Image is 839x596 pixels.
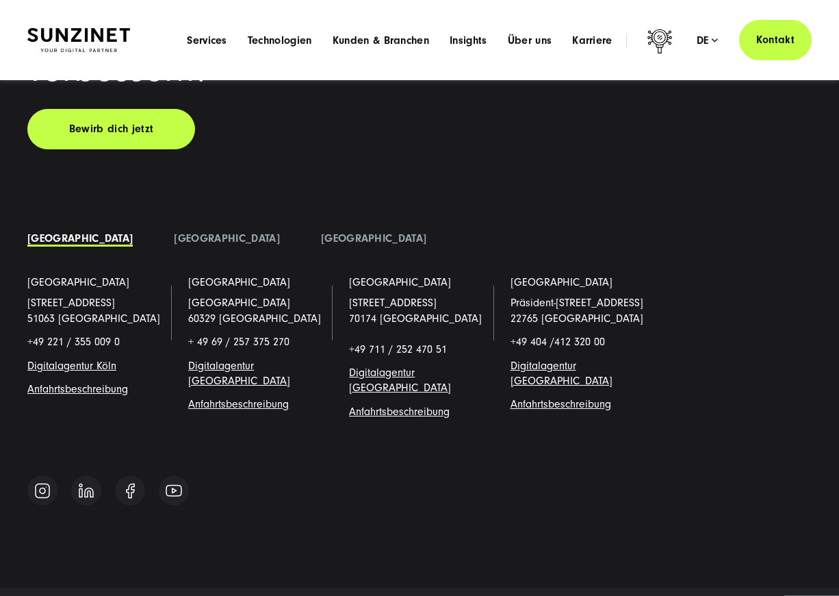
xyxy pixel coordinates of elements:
[27,275,129,290] a: [GEOGRAPHIC_DATA]
[188,275,290,290] a: [GEOGRAPHIC_DATA]
[450,34,487,47] a: Insights
[511,398,611,410] a: Anfahrtsbeschreibung
[511,336,605,348] span: +49 404 /
[349,297,437,309] a: [STREET_ADDRESS]
[349,406,450,418] a: Anfahrtsbeschreibung
[79,483,94,498] img: Follow us on Linkedin
[554,336,605,348] span: 412 320 00
[27,312,160,325] a: 51063 [GEOGRAPHIC_DATA]
[321,232,426,245] a: [GEOGRAPHIC_DATA]
[27,232,133,245] a: [GEOGRAPHIC_DATA]
[188,360,290,387] a: Digitalagentur [GEOGRAPHIC_DATA]
[188,336,289,348] span: + 49 69 / 257 375 270
[349,343,447,356] span: +49 711 / 252 470 51
[349,275,451,290] a: [GEOGRAPHIC_DATA]
[508,34,552,47] a: Über uns
[188,398,289,410] span: g
[572,34,612,47] a: Karriere
[333,34,429,47] a: Kunden & Branchen
[27,109,195,149] a: Bewirb dich jetzt
[188,297,290,309] span: [GEOGRAPHIC_DATA]
[188,398,283,410] a: Anfahrtsbeschreibun
[27,360,111,372] a: Digitalagentur Köl
[511,295,651,326] p: Präsident-[STREET_ADDRESS] 22765 [GEOGRAPHIC_DATA]
[27,28,130,52] img: SUNZINET Full Service Digital Agentur
[27,334,168,349] p: +49 221 / 355 009 0
[188,312,321,325] a: 60329 [GEOGRAPHIC_DATA]
[27,297,115,309] a: [STREET_ADDRESS]
[349,312,482,325] a: 70174 [GEOGRAPHIC_DATA]
[739,20,812,60] a: Kontakt
[111,360,116,372] a: n
[248,34,312,47] a: Technologien
[511,360,612,387] a: Digitalagentur [GEOGRAPHIC_DATA]
[511,275,612,290] a: [GEOGRAPHIC_DATA]
[126,483,135,499] img: Follow us on Facebook
[697,34,719,47] div: de
[187,34,227,47] a: Services
[34,482,51,499] img: Follow us on Instagram
[174,232,279,245] a: [GEOGRAPHIC_DATA]
[166,484,182,497] img: Follow us on Youtube
[349,367,451,394] a: Digitalagentur [GEOGRAPHIC_DATA]
[27,383,128,395] a: Anfahrtsbeschreibung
